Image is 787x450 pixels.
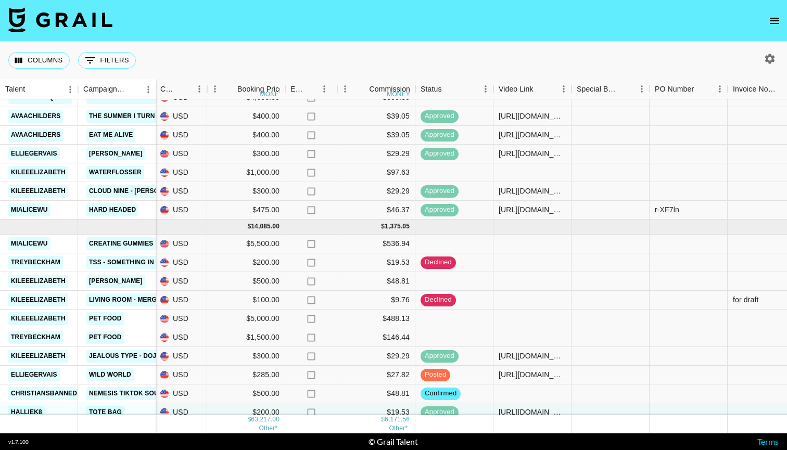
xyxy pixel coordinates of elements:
[499,79,534,99] div: Video Link
[8,185,68,198] a: kileeelizabeth
[733,294,759,305] div: for draft
[381,222,385,231] div: $
[337,182,415,201] div: $29.29
[337,291,415,310] div: $9.76
[421,258,456,267] span: declined
[207,235,285,253] div: $5,500.00
[8,237,50,250] a: mialicewu
[337,81,353,97] button: Menu
[25,82,40,97] button: Sort
[337,272,415,291] div: $48.81
[62,82,78,97] button: Menu
[499,407,566,417] div: https://www.tiktok.com/@halliek8/video/7550850068098600247
[8,52,70,69] button: Select columns
[86,110,332,123] a: The Summer I Turn Pretty - [PERSON_NAME] + Who's your Boyfriend
[155,145,207,163] div: USD
[499,111,566,121] div: https://www.tiktok.com/@avaachilders/video/7538888455753944350
[8,110,63,123] a: avaachilders
[155,126,207,145] div: USD
[207,126,285,145] div: $400.00
[8,312,68,325] a: kileeelizabeth
[8,331,63,344] a: treybeckham
[421,389,461,398] span: confirmed
[247,222,251,231] div: $
[389,425,408,432] span: € 9.76
[207,107,285,126] div: $400.00
[421,111,459,121] span: approved
[572,79,650,99] div: Special Booking Type
[8,439,29,445] div: v 1.7.100
[207,366,285,384] div: $285.00
[499,204,566,215] div: https://www.youtube.com/shorts/qGy1qx_HKXQ?si=jLiTmAT3FK2A76ms
[369,79,410,99] div: Commission
[421,407,459,417] span: approved
[86,387,196,400] a: Nemesis TikTok Sound Promo
[8,147,60,160] a: elliegervais
[385,222,410,231] div: 1,375.05
[337,384,415,403] div: $48.81
[337,310,415,328] div: $488.13
[86,237,156,250] a: Creatine Gummies
[86,293,283,306] a: Living Room - Mergui & [PERSON_NAME] [PERSON_NAME]
[8,256,63,269] a: treybeckham
[155,403,207,422] div: USD
[86,275,145,288] a: [PERSON_NAME]
[305,82,320,96] button: Sort
[78,52,136,69] button: Show filters
[421,205,459,215] span: approved
[337,235,415,253] div: $536.94
[177,82,192,96] button: Sort
[421,351,459,361] span: approved
[155,347,207,366] div: USD
[223,82,237,96] button: Sort
[86,350,177,363] a: Jealous Type - Doja Cat
[354,82,369,96] button: Sort
[86,256,187,269] a: TSS - Something In The Way
[155,235,207,253] div: USD
[556,81,572,97] button: Menu
[421,186,459,196] span: approved
[8,128,63,142] a: avaachilders
[499,148,566,159] div: https://www.tiktok.com/@elliegervais/video/7537430794042756365
[126,82,141,97] button: Sort
[207,201,285,220] div: $475.00
[478,81,493,97] button: Menu
[155,272,207,291] div: USD
[155,253,207,272] div: USD
[8,203,50,216] a: mialicewu
[207,81,223,97] button: Menu
[155,291,207,310] div: USD
[207,272,285,291] div: $500.00
[259,425,277,432] span: € 100.00
[86,312,124,325] a: Pet Food
[421,130,459,140] span: approved
[8,350,68,363] a: kileeelizabeth
[86,406,124,419] a: Tote bag
[207,347,285,366] div: $300.00
[619,82,634,96] button: Sort
[160,79,177,99] div: Currency
[499,369,566,380] div: https://www.tiktok.com/@elliegervais/video/7550844392127352077
[8,7,112,32] img: Grail Talent
[86,185,191,198] a: Cloud Nine - [PERSON_NAME]
[207,328,285,347] div: $1,500.00
[86,128,135,142] a: Eat Me Alive
[442,82,456,96] button: Sort
[415,79,493,99] div: Status
[207,310,285,328] div: $5,000.00
[634,81,650,97] button: Menu
[237,79,283,99] div: Booking Price
[155,366,207,384] div: USD
[83,79,126,99] div: Campaign (Type)
[155,163,207,182] div: USD
[290,79,305,99] div: Expenses: Remove Commission?
[155,182,207,201] div: USD
[337,253,415,272] div: $19.53
[337,366,415,384] div: $27.82
[207,403,285,422] div: $200.00
[712,81,728,97] button: Menu
[316,81,332,97] button: Menu
[337,145,415,163] div: $29.29
[155,328,207,347] div: USD
[207,182,285,201] div: $300.00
